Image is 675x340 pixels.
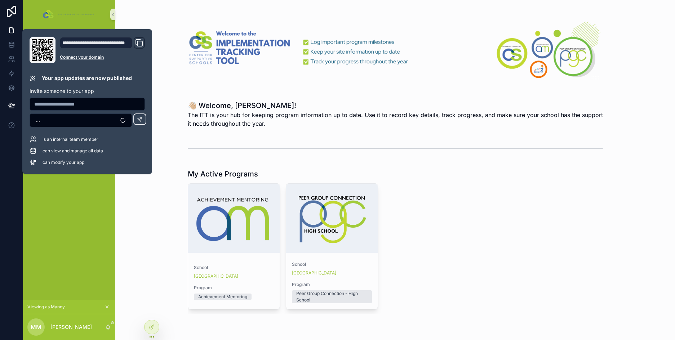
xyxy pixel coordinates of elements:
[188,183,280,309] a: School[GEOGRAPHIC_DATA]ProgramAchievement Mentoring
[41,9,97,20] img: App logo
[292,282,372,287] span: Program
[36,117,40,124] span: ...
[30,113,132,127] button: Select Button
[292,261,372,267] span: School
[198,294,247,300] div: Achievement Mentoring
[50,323,92,331] p: [PERSON_NAME]
[188,100,603,111] h1: 👋🏼 Welcome, [PERSON_NAME]!
[194,265,274,270] span: School
[188,111,603,128] span: The ITT is your hub for keeping program information up to date. Use it to record key details, tra...
[60,54,145,60] a: Connect your domain
[188,184,280,253] div: AM-Formatted-Logo.png
[43,160,84,165] span: can modify your app
[188,169,258,179] h1: My Active Programs
[42,75,132,82] p: Your app updates are now published
[194,273,238,279] a: [GEOGRAPHIC_DATA]
[27,304,65,310] span: Viewing as Manny
[60,37,145,63] div: Domain and Custom Link
[292,270,336,276] a: [GEOGRAPHIC_DATA]
[43,137,98,142] span: is an internal team member
[194,285,274,291] span: Program
[43,148,103,154] span: can view and manage all data
[23,29,115,114] div: scrollable content
[286,184,378,253] div: PGC-HS-Formatted-Logo.png
[188,17,603,80] img: 33327-ITT-Banner-Noloco-(4).png
[296,290,368,303] div: Peer Group Connection - High School
[31,323,41,331] span: MM
[286,183,378,309] a: School[GEOGRAPHIC_DATA]ProgramPeer Group Connection - High School
[30,88,145,95] p: Invite someone to your app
